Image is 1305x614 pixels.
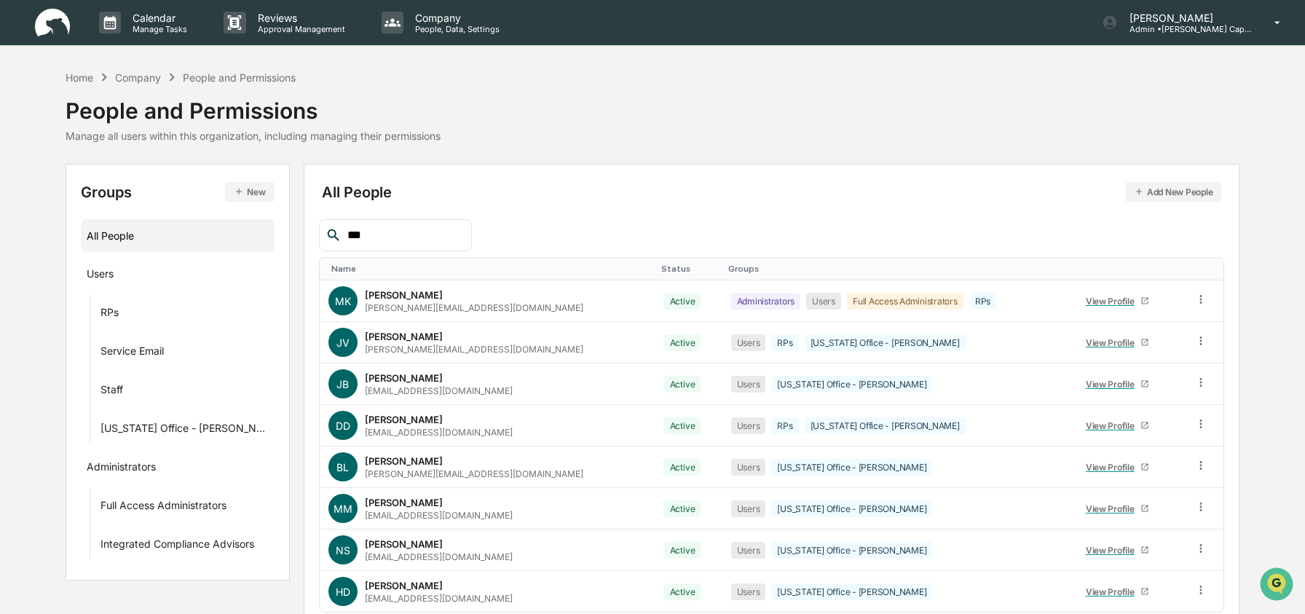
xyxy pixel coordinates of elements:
div: [US_STATE] Office - [PERSON_NAME] [100,422,269,439]
p: Calendar [121,12,194,24]
div: View Profile [1086,337,1140,348]
div: Toggle SortBy [331,264,650,274]
div: [PERSON_NAME][EMAIL_ADDRESS][DOMAIN_NAME] [365,468,583,479]
p: Approval Management [246,24,352,34]
div: Start new chat [50,111,239,126]
div: Users [731,334,766,351]
div: [PERSON_NAME] [365,289,443,301]
div: Users [731,417,766,434]
div: 🖐️ [15,185,26,197]
img: 1746055101610-c473b297-6a78-478c-a979-82029cc54cd1 [15,111,41,138]
div: Active [664,459,701,476]
div: Home [66,71,93,84]
div: [EMAIL_ADDRESS][DOMAIN_NAME] [365,385,513,396]
a: View Profile [1079,497,1155,520]
div: Users [731,376,766,393]
div: Users [731,583,766,600]
div: View Profile [1086,420,1140,431]
div: View Profile [1086,462,1140,473]
a: View Profile [1079,414,1155,437]
p: [PERSON_NAME] [1118,12,1253,24]
div: RPs [771,334,798,351]
div: All People [87,224,269,248]
div: View Profile [1086,379,1140,390]
div: [US_STATE] Office - [PERSON_NAME] [771,500,932,517]
div: [PERSON_NAME] [365,372,443,384]
a: 🗄️Attestations [100,178,186,204]
span: JB [336,378,349,390]
div: 🗄️ [106,185,117,197]
div: Toggle SortBy [1076,264,1180,274]
div: [US_STATE] Office - [PERSON_NAME] [771,583,932,600]
div: Active [664,500,701,517]
div: [US_STATE] Office - [PERSON_NAME] [771,376,932,393]
p: Admin • [PERSON_NAME] Capital [1118,24,1253,34]
div: [PERSON_NAME][EMAIL_ADDRESS][DOMAIN_NAME] [365,302,583,313]
div: Active [664,417,701,434]
button: Start new chat [248,116,265,133]
div: Users [731,459,766,476]
div: Active [664,334,701,351]
div: Toggle SortBy [1197,264,1218,274]
span: Preclearance [29,184,94,198]
button: Add New People [1125,182,1222,202]
div: Administrators [731,293,801,310]
div: Full Access Administrators [847,293,963,310]
div: [EMAIL_ADDRESS][DOMAIN_NAME] [365,510,513,521]
span: MK [335,295,351,307]
a: View Profile [1079,456,1155,479]
button: New [225,182,274,202]
div: Users [731,542,766,559]
div: Company [115,71,161,84]
div: People and Permissions [66,86,441,124]
div: All People [322,182,1221,202]
span: BL [336,461,349,473]
div: RPs [100,306,119,323]
div: Active [664,542,701,559]
div: [US_STATE] Office - [PERSON_NAME] [771,459,932,476]
div: Manage all users within this organization, including managing their permissions [66,130,441,142]
div: [EMAIL_ADDRESS][DOMAIN_NAME] [365,593,513,604]
div: Toggle SortBy [661,264,717,274]
div: Full Access Administrators [100,499,226,516]
div: Staff [100,383,123,401]
span: HD [336,586,350,598]
a: View Profile [1079,290,1155,312]
div: [US_STATE] Office - [PERSON_NAME] [771,542,932,559]
div: [PERSON_NAME] [365,580,443,591]
div: Service Email [100,345,164,362]
span: MM [334,503,352,515]
div: People and Permissions [183,71,296,84]
div: [EMAIL_ADDRESS][DOMAIN_NAME] [365,551,513,562]
a: View Profile [1079,373,1155,395]
div: Active [664,583,701,600]
p: People, Data, Settings [403,24,507,34]
a: 🖐️Preclearance [9,178,100,204]
div: Users [806,293,841,310]
div: Active [664,376,701,393]
div: [PERSON_NAME] [365,497,443,508]
div: Integrated Compliance Advisors [100,538,254,555]
div: Active [664,293,701,310]
div: Groups [81,182,275,202]
span: Data Lookup [29,211,92,226]
div: [EMAIL_ADDRESS][DOMAIN_NAME] [365,427,513,438]
a: View Profile [1079,331,1155,354]
a: View Profile [1079,580,1155,603]
div: [US_STATE] Office - [PERSON_NAME] [805,417,966,434]
div: We're available if you need us! [50,126,184,138]
div: View Profile [1086,586,1140,597]
div: [US_STATE] Office - [PERSON_NAME] [805,334,966,351]
a: View Profile [1079,539,1155,562]
div: Administrators [87,460,156,478]
iframe: Open customer support [1258,566,1298,605]
span: Attestations [120,184,181,198]
a: 🔎Data Lookup [9,205,98,232]
p: Reviews [246,12,352,24]
span: NS [336,544,350,556]
div: [PERSON_NAME] [365,414,443,425]
div: 🔎 [15,213,26,224]
span: DD [336,420,350,432]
